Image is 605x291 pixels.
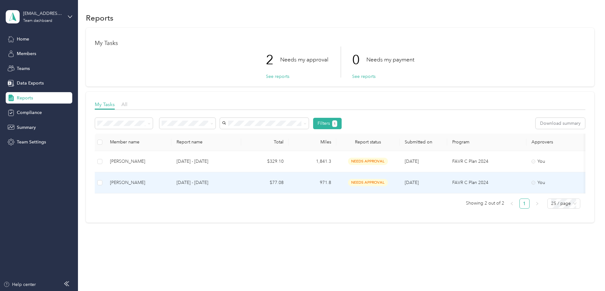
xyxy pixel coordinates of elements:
span: needs approval [348,179,388,186]
span: Team Settings [17,139,46,145]
div: [PERSON_NAME] [110,158,166,165]
div: Miles [294,139,331,145]
button: left [507,199,517,209]
div: Member name [110,139,166,145]
p: [DATE] - [DATE] [177,179,236,186]
h1: Reports [86,15,113,21]
a: 1 [520,199,529,208]
span: [DATE] [405,159,419,164]
td: 971.8 [289,172,336,193]
th: Program [447,134,526,151]
span: Compliance [17,109,42,116]
div: Team dashboard [23,19,52,23]
button: Download summary [536,118,585,129]
span: [DATE] [405,180,419,185]
button: right [532,199,542,209]
button: See reports [266,73,289,80]
p: Needs my payment [366,56,414,64]
span: Teams [17,65,30,72]
span: Showing 2 out of 2 [466,199,504,208]
p: FAVR C Plan 2024 [452,158,521,165]
td: FAVR C Plan 2024 [447,172,526,193]
p: 2 [266,47,280,73]
button: See reports [352,73,376,80]
th: Member name [105,134,171,151]
button: 1 [332,120,338,127]
div: Page Size [547,199,580,209]
p: 0 [352,47,366,73]
iframe: Everlance-gr Chat Button Frame [570,256,605,291]
th: Approvers [526,134,590,151]
div: Total [246,139,284,145]
li: Previous Page [507,199,517,209]
span: right [535,202,539,206]
span: left [510,202,514,206]
p: Needs my approval [280,56,328,64]
td: $329.10 [241,151,289,172]
div: [PERSON_NAME] [110,179,166,186]
td: 1,841.3 [289,151,336,172]
div: You [531,179,585,186]
li: Next Page [532,199,542,209]
div: [EMAIL_ADDRESS][PERSON_NAME][DOMAIN_NAME] [23,10,63,17]
span: Report status [341,139,395,145]
p: FAVR C Plan 2024 [452,179,521,186]
span: Summary [17,124,36,131]
span: All [121,101,127,107]
span: My Tasks [95,101,115,107]
button: Help center [3,281,36,288]
span: 25 / page [551,199,576,208]
span: 1 [334,121,336,127]
p: [DATE] - [DATE] [177,158,236,165]
span: Reports [17,95,33,101]
span: Home [17,36,29,42]
span: Data Exports [17,80,44,86]
span: Members [17,50,36,57]
li: 1 [519,199,530,209]
td: $77.08 [241,172,289,193]
th: Report name [171,134,241,151]
button: Filters1 [313,118,342,129]
h1: My Tasks [95,40,585,47]
div: You [531,158,585,165]
td: FAVR C Plan 2024 [447,151,526,172]
th: Submitted on [400,134,447,151]
span: needs approval [348,158,388,165]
